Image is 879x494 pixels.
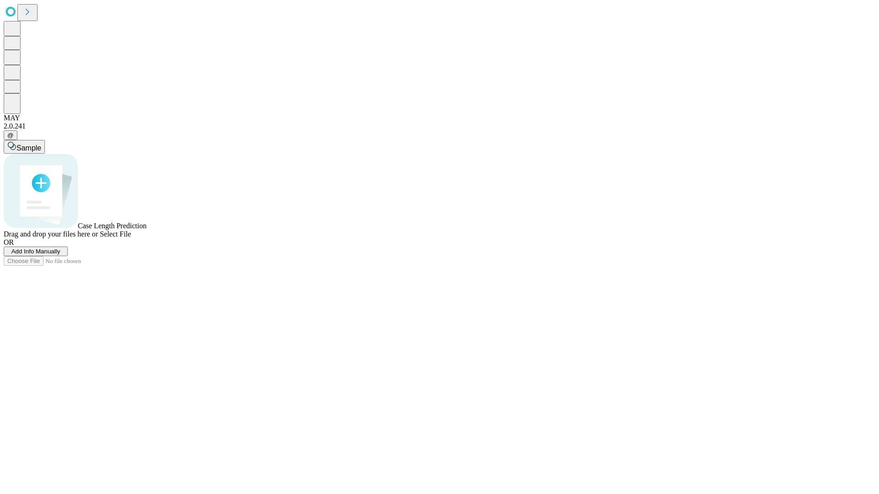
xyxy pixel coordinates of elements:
button: Sample [4,140,45,154]
span: Drag and drop your files here or [4,230,98,238]
span: Select File [100,230,131,238]
span: Case Length Prediction [78,222,146,230]
span: Add Info Manually [11,248,60,255]
span: @ [7,132,14,139]
span: Sample [16,144,41,152]
div: 2.0.241 [4,122,875,130]
span: OR [4,238,14,246]
button: Add Info Manually [4,247,68,256]
div: MAY [4,114,875,122]
button: @ [4,130,17,140]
